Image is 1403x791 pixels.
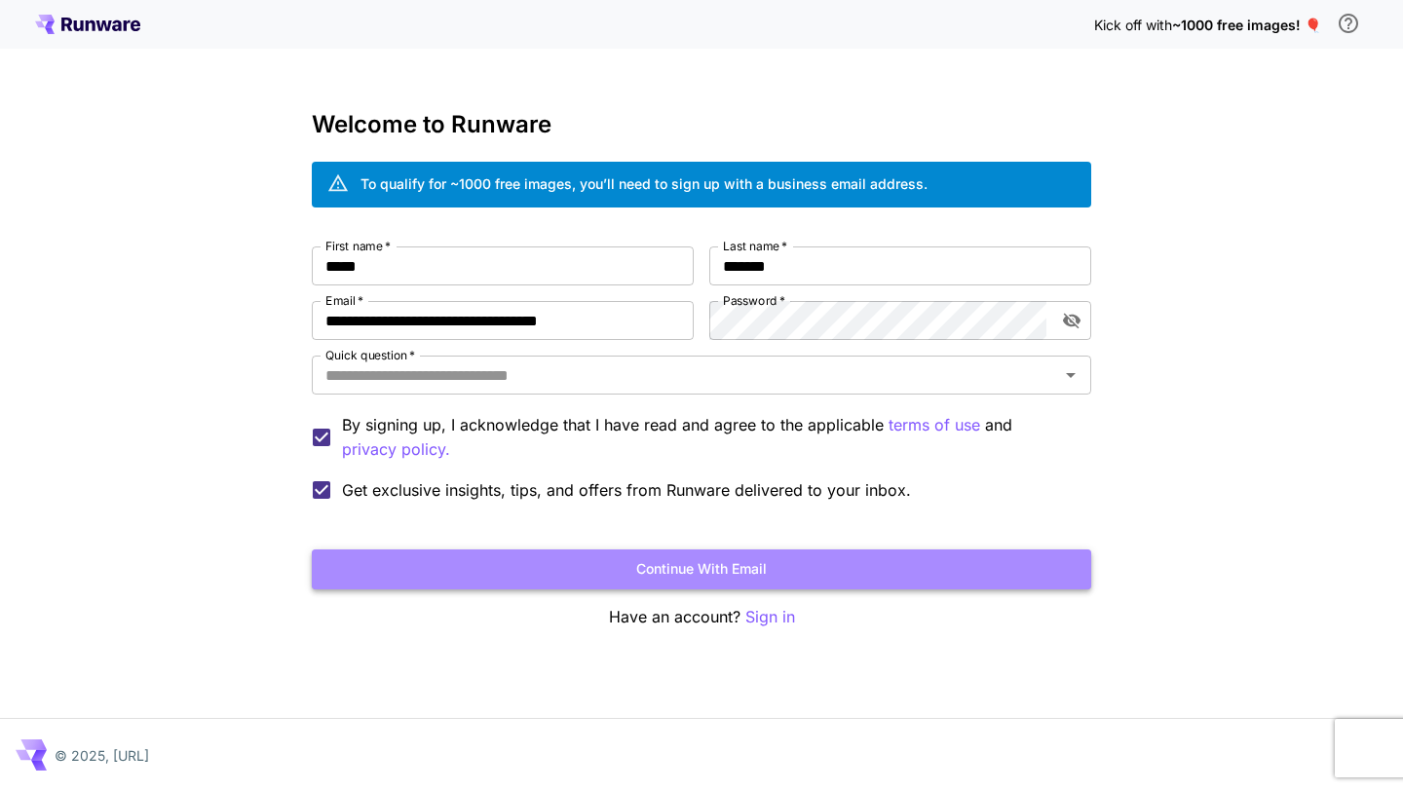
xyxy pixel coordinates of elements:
label: Last name [723,238,787,254]
span: Get exclusive insights, tips, and offers from Runware delivered to your inbox. [342,478,911,502]
button: By signing up, I acknowledge that I have read and agree to the applicable terms of use and [342,437,450,462]
label: Quick question [325,347,415,363]
p: Have an account? [312,605,1091,629]
label: Email [325,292,363,309]
button: toggle password visibility [1054,303,1089,338]
p: privacy policy. [342,437,450,462]
button: Sign in [745,605,795,629]
p: terms of use [889,413,980,437]
button: In order to qualify for free credit, you need to sign up with a business email address and click ... [1329,4,1368,43]
h3: Welcome to Runware [312,111,1091,138]
p: © 2025, [URL] [55,745,149,766]
label: First name [325,238,391,254]
button: Open [1057,361,1084,389]
label: Password [723,292,785,309]
button: By signing up, I acknowledge that I have read and agree to the applicable and privacy policy. [889,413,980,437]
div: To qualify for ~1000 free images, you’ll need to sign up with a business email address. [360,173,928,194]
span: Kick off with [1094,17,1172,33]
p: By signing up, I acknowledge that I have read and agree to the applicable and [342,413,1076,462]
span: ~1000 free images! 🎈 [1172,17,1321,33]
button: Continue with email [312,549,1091,589]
